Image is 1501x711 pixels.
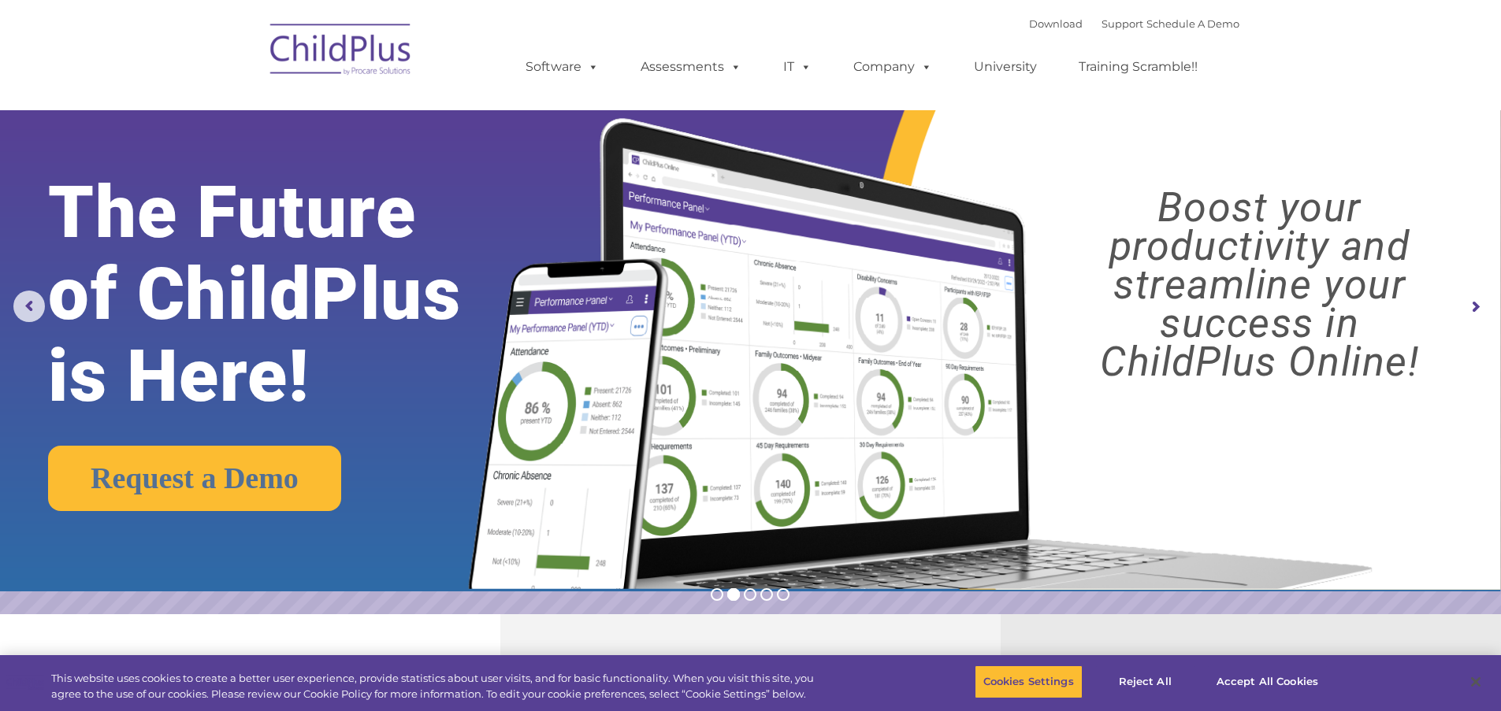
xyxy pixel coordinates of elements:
img: ChildPlus by Procare Solutions [262,13,420,91]
a: Request a Demo [48,446,341,511]
button: Close [1458,665,1493,699]
a: Software [510,51,615,83]
a: Assessments [625,51,757,83]
rs-layer: Boost your productivity and streamline your success in ChildPlus Online! [1037,188,1482,381]
button: Reject All [1096,665,1194,698]
rs-layer: The Future of ChildPlus is Here! [48,172,527,417]
a: IT [767,51,827,83]
a: Support [1102,17,1143,30]
span: Last name [219,104,267,116]
div: This website uses cookies to create a better user experience, provide statistics about user visit... [51,671,826,702]
a: Download [1029,17,1083,30]
span: Phone number [219,168,286,180]
a: University [958,51,1053,83]
font: | [1029,17,1239,30]
a: Training Scramble!! [1063,51,1213,83]
button: Cookies Settings [975,665,1083,698]
a: Company [838,51,948,83]
a: Schedule A Demo [1146,17,1239,30]
button: Accept All Cookies [1208,665,1327,698]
